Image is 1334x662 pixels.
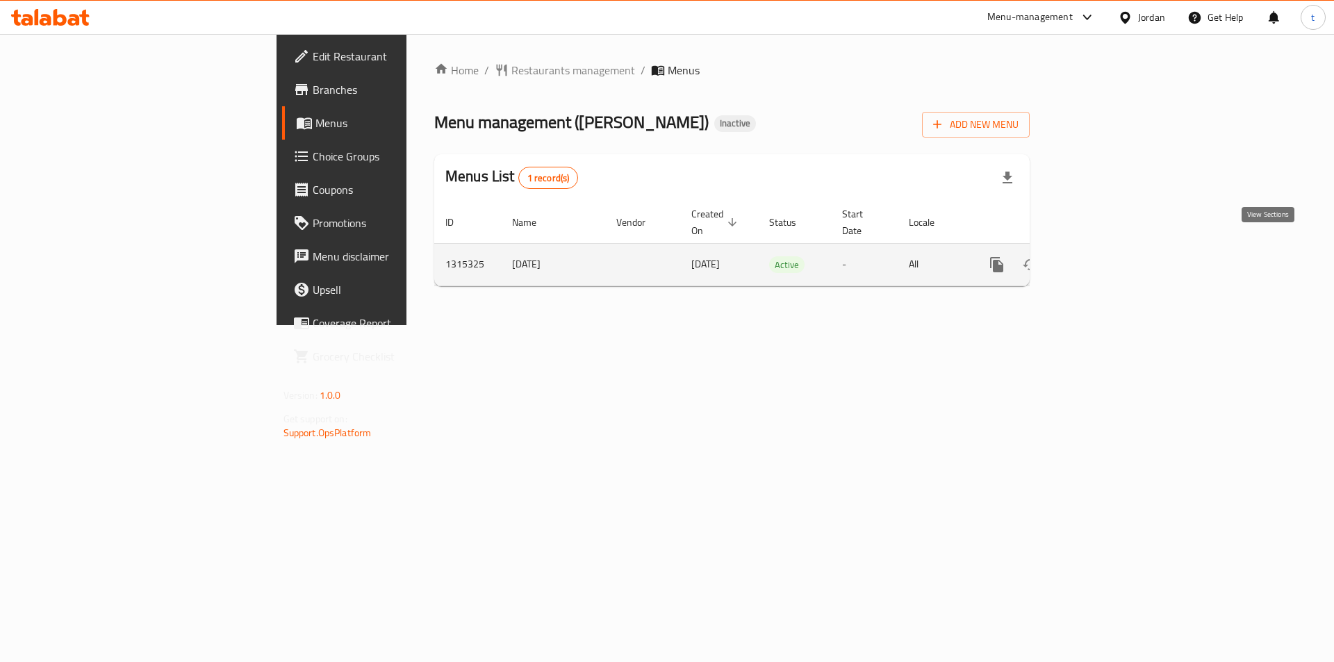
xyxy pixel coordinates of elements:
[714,117,756,129] span: Inactive
[320,386,341,404] span: 1.0.0
[282,273,500,306] a: Upsell
[283,386,318,404] span: Version:
[511,62,635,78] span: Restaurants management
[282,240,500,273] a: Menu disclaimer
[282,206,500,240] a: Promotions
[518,167,579,189] div: Total records count
[434,106,709,138] span: Menu management ( [PERSON_NAME] )
[769,257,805,273] span: Active
[283,424,372,442] a: Support.OpsPlatform
[313,81,488,98] span: Branches
[315,115,488,131] span: Menus
[519,172,578,185] span: 1 record(s)
[1014,248,1047,281] button: Change Status
[933,116,1019,133] span: Add New Menu
[313,348,488,365] span: Grocery Checklist
[769,256,805,273] div: Active
[691,255,720,273] span: [DATE]
[1138,10,1165,25] div: Jordan
[282,306,500,340] a: Coverage Report
[282,106,500,140] a: Menus
[512,214,554,231] span: Name
[313,315,488,331] span: Coverage Report
[668,62,700,78] span: Menus
[641,62,645,78] li: /
[691,206,741,239] span: Created On
[842,206,881,239] span: Start Date
[714,115,756,132] div: Inactive
[922,112,1030,138] button: Add New Menu
[313,148,488,165] span: Choice Groups
[1311,10,1315,25] span: t
[909,214,953,231] span: Locale
[283,410,347,428] span: Get support on:
[980,248,1014,281] button: more
[769,214,814,231] span: Status
[313,248,488,265] span: Menu disclaimer
[445,166,578,189] h2: Menus List
[495,62,635,78] a: Restaurants management
[313,215,488,231] span: Promotions
[987,9,1073,26] div: Menu-management
[434,201,1125,286] table: enhanced table
[282,140,500,173] a: Choice Groups
[991,161,1024,195] div: Export file
[445,214,472,231] span: ID
[282,40,500,73] a: Edit Restaurant
[313,281,488,298] span: Upsell
[313,181,488,198] span: Coupons
[898,243,969,286] td: All
[501,243,605,286] td: [DATE]
[969,201,1125,244] th: Actions
[831,243,898,286] td: -
[282,73,500,106] a: Branches
[282,340,500,373] a: Grocery Checklist
[282,173,500,206] a: Coupons
[434,62,1030,78] nav: breadcrumb
[616,214,664,231] span: Vendor
[313,48,488,65] span: Edit Restaurant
